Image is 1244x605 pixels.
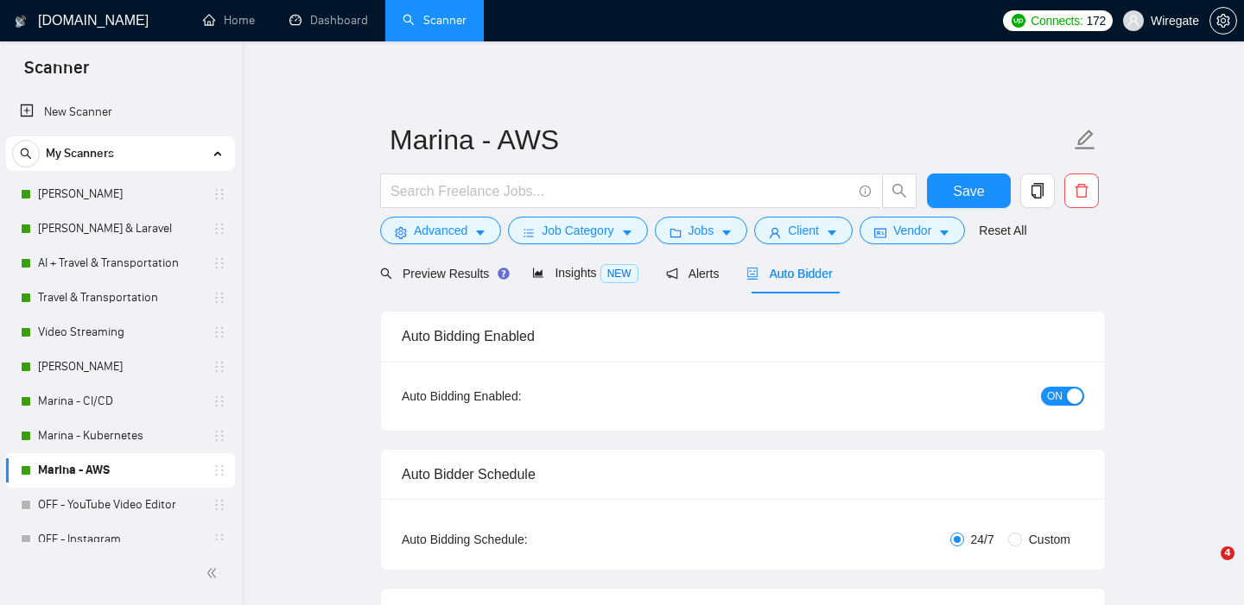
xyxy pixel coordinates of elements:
[414,221,467,240] span: Advanced
[203,13,255,28] a: homeHome
[402,450,1084,499] div: Auto Bidder Schedule
[1047,387,1063,406] span: ON
[621,226,633,239] span: caret-down
[206,564,223,582] span: double-left
[38,419,202,453] a: Marina - Kubernetes
[532,266,638,280] span: Insights
[746,268,758,280] span: robot
[390,118,1070,161] input: Scanner name...
[655,217,748,244] button: folderJobscaret-down
[213,291,226,305] span: holder
[380,217,501,244] button: settingAdvancedcaret-down
[38,246,202,280] a: AI + Travel & Transportation
[523,226,535,239] span: bars
[20,95,221,129] a: New Scanner
[496,266,511,281] div: Tooltip anchor
[532,267,544,279] span: area-chart
[213,187,226,201] span: holder
[754,217,853,244] button: userClientcaret-down
[38,211,202,246] a: [PERSON_NAME] & Laravel
[874,226,886,239] span: idcard
[380,268,392,280] span: search
[938,226,950,239] span: caret-down
[979,221,1026,240] a: Reset All
[1022,530,1077,549] span: Custom
[953,180,984,202] span: Save
[746,267,832,280] span: Auto Bidder
[964,530,1001,549] span: 24/7
[213,394,226,408] span: holder
[38,384,202,419] a: Marina - CI/CD
[213,429,226,443] span: holder
[670,226,682,239] span: folder
[882,173,917,208] button: search
[508,217,647,244] button: barsJob Categorycaret-down
[474,226,486,239] span: caret-down
[289,13,368,28] a: dashboardDashboard
[213,325,226,339] span: holder
[788,221,819,240] span: Client
[1209,14,1237,28] a: setting
[1031,11,1082,30] span: Connects:
[380,267,505,280] span: Preview Results
[213,498,226,512] span: holder
[38,350,202,384] a: [PERSON_NAME]
[542,221,613,240] span: Job Category
[390,180,852,202] input: Search Freelance Jobs...
[1064,173,1099,208] button: delete
[13,148,39,160] span: search
[600,264,638,283] span: NEW
[395,226,407,239] span: setting
[883,183,916,199] span: search
[213,222,226,236] span: holder
[38,315,202,350] a: Video Streaming
[38,488,202,522] a: OFF - YouTube Video Editor
[769,226,781,239] span: user
[1209,7,1237,35] button: setting
[860,217,965,244] button: idcardVendorcaret-down
[38,522,202,557] a: OFF - Instagram
[666,267,720,280] span: Alerts
[38,177,202,211] a: [PERSON_NAME]
[1074,129,1096,151] span: edit
[1127,15,1139,27] span: user
[402,530,629,549] div: Auto Bidding Schedule:
[402,312,1084,361] div: Auto Bidding Enabled
[720,226,733,239] span: caret-down
[666,268,678,280] span: notification
[860,186,871,197] span: info-circle
[689,221,714,240] span: Jobs
[927,173,1011,208] button: Save
[1185,546,1227,588] iframe: Intercom live chat
[1087,11,1106,30] span: 172
[1012,14,1025,28] img: upwork-logo.png
[1210,14,1236,28] span: setting
[893,221,931,240] span: Vendor
[15,8,27,35] img: logo
[1020,173,1055,208] button: copy
[402,387,629,406] div: Auto Bidding Enabled:
[1021,183,1054,199] span: copy
[6,95,235,129] li: New Scanner
[1065,183,1098,199] span: delete
[826,226,838,239] span: caret-down
[38,280,202,315] a: Travel & Transportation
[46,136,114,171] span: My Scanners
[213,360,226,374] span: holder
[1221,546,1234,560] span: 4
[403,13,466,28] a: searchScanner
[213,256,226,270] span: holder
[38,453,202,488] a: Marina - AWS
[12,140,40,167] button: search
[10,55,103,91] span: Scanner
[213,463,226,477] span: holder
[213,533,226,546] span: holder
